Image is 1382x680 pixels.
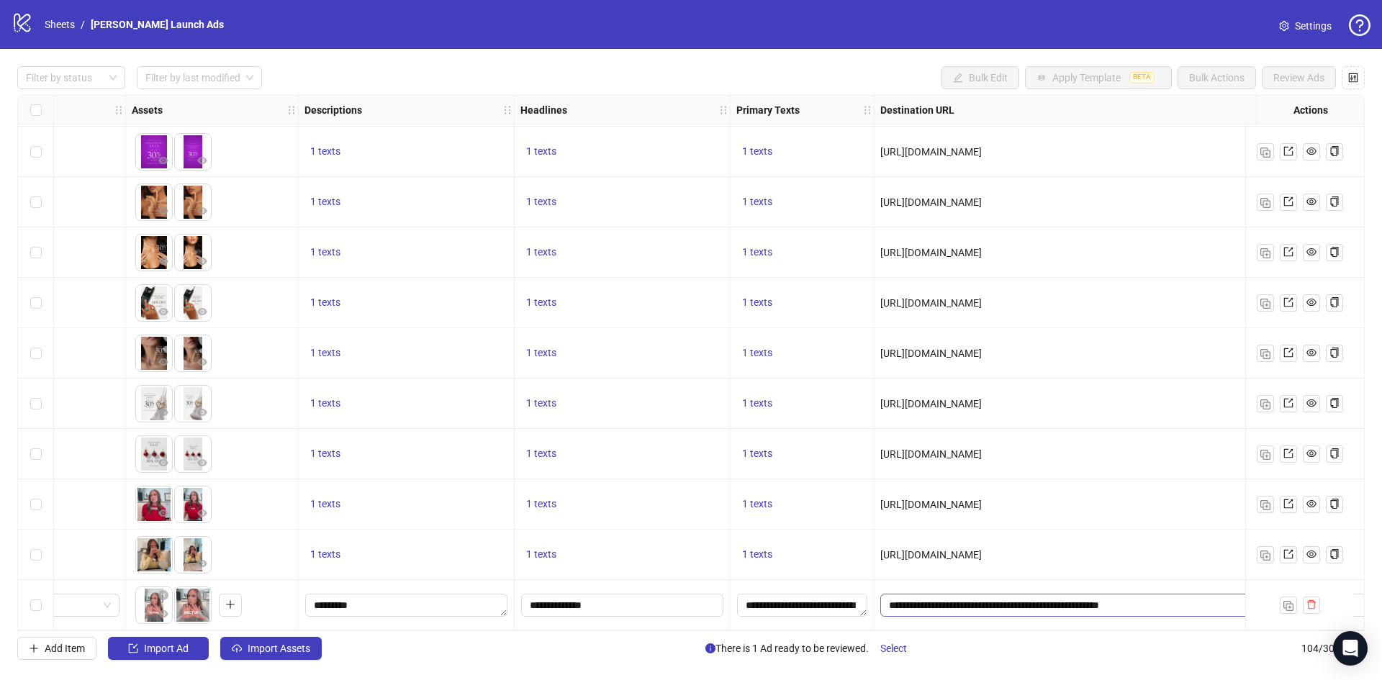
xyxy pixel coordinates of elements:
span: eye [158,307,168,317]
span: [URL][DOMAIN_NAME] [880,348,982,359]
span: 1 texts [742,548,772,560]
span: export [1283,448,1293,458]
span: import [128,643,138,653]
span: eye [1306,146,1316,156]
span: copy [1329,146,1340,156]
span: [URL][DOMAIN_NAME] [880,549,982,561]
button: 1 texts [736,496,778,513]
span: copy [1329,247,1340,257]
span: eye [1306,448,1316,458]
span: [URL][DOMAIN_NAME] [880,146,982,158]
span: eye [1306,549,1316,559]
div: Select row 97 [18,227,54,278]
button: 1 texts [736,244,778,261]
span: [URL][DOMAIN_NAME] [880,196,982,208]
div: Resize Descriptions column [510,96,514,124]
span: holder [718,105,728,115]
span: cloud-upload [232,643,242,653]
span: eye [197,609,207,619]
strong: Assets [132,102,163,118]
button: Duplicate [1257,294,1274,312]
span: eye [1306,247,1316,257]
span: 1 texts [310,397,340,409]
button: 1 texts [520,546,562,563]
span: eye [197,307,207,317]
button: Preview [155,354,172,371]
div: Select row 95 [18,127,54,177]
button: Import Assets [220,637,322,660]
button: Duplicate [1257,194,1274,211]
span: eye [158,458,168,468]
button: 1 texts [736,546,778,563]
div: Select row 100 [18,378,54,429]
button: 1 texts [736,294,778,312]
span: control [1348,73,1358,83]
button: 1 texts [736,345,778,362]
button: Add Item [17,637,96,660]
span: eye [158,256,168,266]
img: Asset 1 [136,486,172,522]
span: 1 texts [742,347,772,358]
img: Asset 2 [175,587,211,623]
img: Asset 2 [175,134,211,170]
div: Select row 104 [18,580,54,630]
img: Asset 1 [136,587,172,623]
span: 1 texts [526,448,556,459]
img: Asset 1 [136,285,172,321]
span: 1 texts [526,397,556,409]
span: export [1283,549,1293,559]
span: 1 texts [742,448,772,459]
span: 1 texts [310,448,340,459]
button: Preview [194,354,211,371]
span: delete [1306,599,1316,609]
span: 1 texts [310,296,340,308]
button: Preview [194,606,211,623]
img: Asset 1 [136,184,172,220]
img: Duplicate [1283,601,1293,611]
button: Delete [194,587,211,604]
button: Preview [155,455,172,472]
div: Select all rows [18,96,54,124]
span: [URL][DOMAIN_NAME] [880,247,982,258]
span: holder [286,105,297,115]
button: Preview [194,203,211,220]
img: Asset 1 [136,436,172,472]
button: Delete [155,587,172,604]
button: Preview [194,505,211,522]
span: [URL][DOMAIN_NAME] [880,297,982,309]
button: Configure table settings [1342,66,1365,89]
img: Asset 2 [175,285,211,321]
span: eye [158,407,168,417]
button: Preview [194,404,211,422]
span: eye [1306,398,1316,408]
strong: Primary Texts [736,102,800,118]
span: 1 texts [310,548,340,560]
div: Select row 99 [18,328,54,378]
span: setting [1279,21,1289,31]
button: 1 texts [736,194,778,211]
span: eye [197,155,207,166]
img: Asset 1 [136,537,172,573]
a: Sheets [42,17,78,32]
span: holder [728,105,739,115]
li: / [81,17,85,32]
a: [PERSON_NAME] Launch Ads [88,17,227,32]
span: eye [158,508,168,518]
img: Asset 1 [136,335,172,371]
span: 1 texts [310,498,340,509]
img: Duplicate [1260,148,1270,158]
button: Import Ad [108,637,209,660]
strong: Headlines [520,102,567,118]
button: Apply TemplateBETA [1025,66,1172,89]
button: 1 texts [304,496,346,513]
span: holder [872,105,882,115]
img: Asset 2 [175,235,211,271]
span: copy [1329,549,1340,559]
img: Asset 1 [136,134,172,170]
button: Preview [194,304,211,321]
span: holder [502,105,512,115]
span: copy [1329,448,1340,458]
button: 1 texts [520,395,562,412]
button: Duplicate [1257,345,1274,362]
span: Import Ad [144,643,189,654]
